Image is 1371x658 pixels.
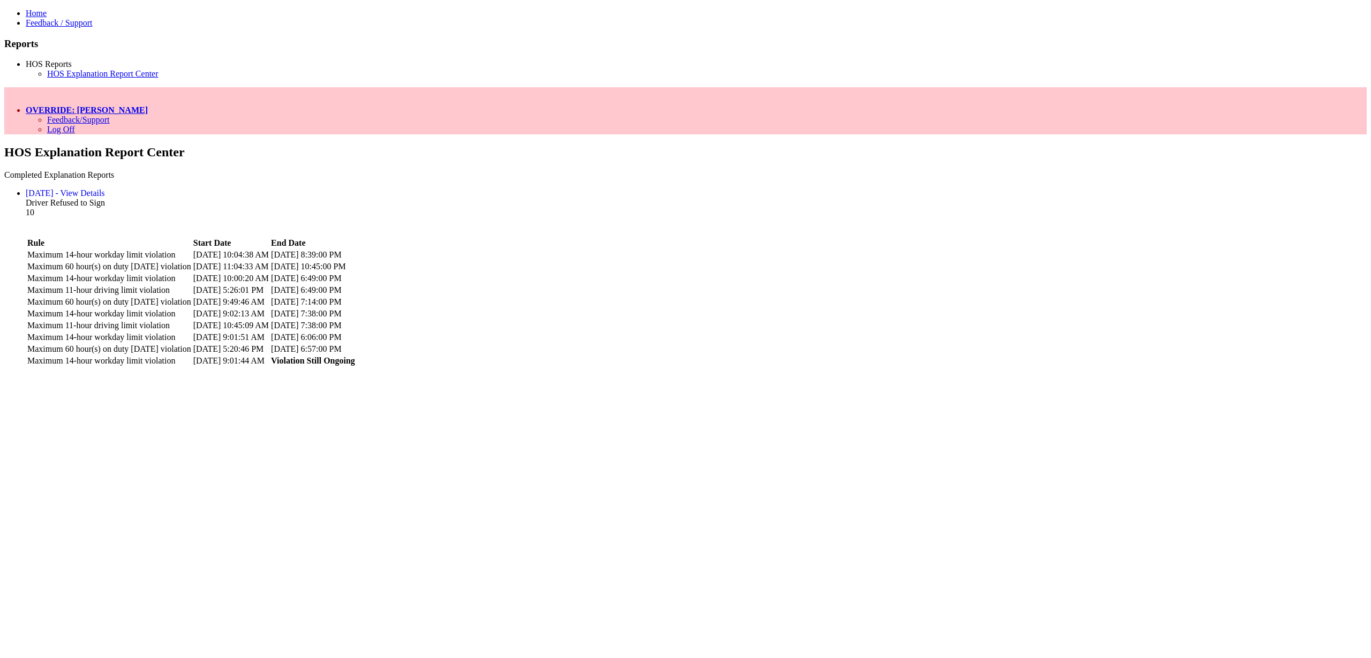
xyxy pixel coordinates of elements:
a: HOS Reports [26,59,72,69]
a: Log Off [47,125,75,134]
td: Maximum 60 hour(s) on duty [DATE] violation [27,261,192,272]
td: [DATE] 9:02:13 AM [193,308,269,319]
div: [DATE] 6:49:00 PM [271,274,355,283]
span: Driver Refused to Sign [26,198,105,207]
td: Maximum 14-hour workday limit violation [27,332,192,343]
td: [DATE] 9:01:44 AM [193,356,269,366]
td: Maximum 14-hour workday limit violation [27,308,192,319]
td: Maximum 11-hour driving limit violation [27,285,192,296]
div: [DATE] 7:38:00 PM [271,321,355,330]
td: Maximum 11-hour driving limit violation [27,320,192,331]
td: [DATE] 5:26:01 PM [193,285,269,296]
td: [DATE] 5:20:46 PM [193,344,269,354]
div: 10 [26,208,1367,217]
td: Maximum 14-hour workday limit violation [27,249,192,260]
b: Violation Still Ongoing [271,356,355,365]
th: End Date [270,238,356,248]
td: [DATE] 9:01:51 AM [193,332,269,343]
a: OVERRIDE: [PERSON_NAME] [26,105,148,115]
td: Maximum 60 hour(s) on duty [DATE] violation [27,297,192,307]
div: [DATE] 6:57:00 PM [271,344,355,354]
td: [DATE] 9:49:46 AM [193,297,269,307]
div: [DATE] 7:14:00 PM [271,297,355,307]
th: Start Date [193,238,269,248]
a: Feedback / Support [26,18,92,27]
td: Maximum 14-hour workday limit violation [27,273,192,284]
a: HOS Explanation Report Center [47,69,159,78]
td: [DATE] 11:04:33 AM [193,261,269,272]
div: [DATE] 6:49:00 PM [271,285,355,295]
td: Maximum 14-hour workday limit violation [27,356,192,366]
div: [DATE] 10:45:00 PM [271,262,355,271]
div: [DATE] 7:38:00 PM [271,309,355,319]
td: [DATE] 10:45:09 AM [193,320,269,331]
a: [DATE] - View Details [26,188,105,198]
div: Completed Explanation Reports [4,170,1367,180]
div: [DATE] 6:06:00 PM [271,332,355,342]
td: Maximum 60 hour(s) on duty [DATE] violation [27,344,192,354]
h2: HOS Explanation Report Center [4,145,1367,160]
td: [DATE] 10:00:20 AM [193,273,269,284]
a: Home [26,9,47,18]
th: Rule [27,238,192,248]
div: [DATE] 8:39:00 PM [271,250,355,260]
td: [DATE] 10:04:38 AM [193,249,269,260]
h3: Reports [4,38,1367,50]
a: Feedback/Support [47,115,109,124]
